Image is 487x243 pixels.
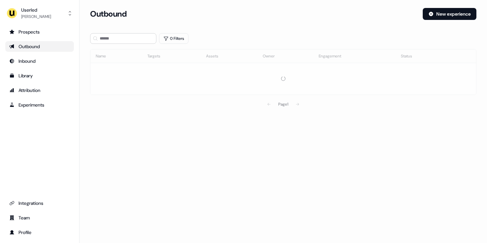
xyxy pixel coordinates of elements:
div: Outbound [9,43,70,50]
a: Go to team [5,212,74,223]
a: Go to prospects [5,27,74,37]
div: Attribution [9,87,70,94]
button: 0 Filters [159,33,189,44]
div: Userled [21,7,51,13]
div: Inbound [9,58,70,64]
button: Userled[PERSON_NAME] [5,5,74,21]
div: [PERSON_NAME] [21,13,51,20]
a: Go to templates [5,70,74,81]
a: Go to outbound experience [5,41,74,52]
a: Go to experiments [5,100,74,110]
div: Library [9,72,70,79]
button: New experience [423,8,476,20]
div: Integrations [9,200,70,206]
a: Go to profile [5,227,74,238]
div: Profile [9,229,70,236]
div: Experiments [9,102,70,108]
a: Go to Inbound [5,56,74,66]
div: Prospects [9,29,70,35]
h3: Outbound [90,9,127,19]
a: Go to integrations [5,198,74,208]
a: Go to attribution [5,85,74,96]
div: Team [9,214,70,221]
